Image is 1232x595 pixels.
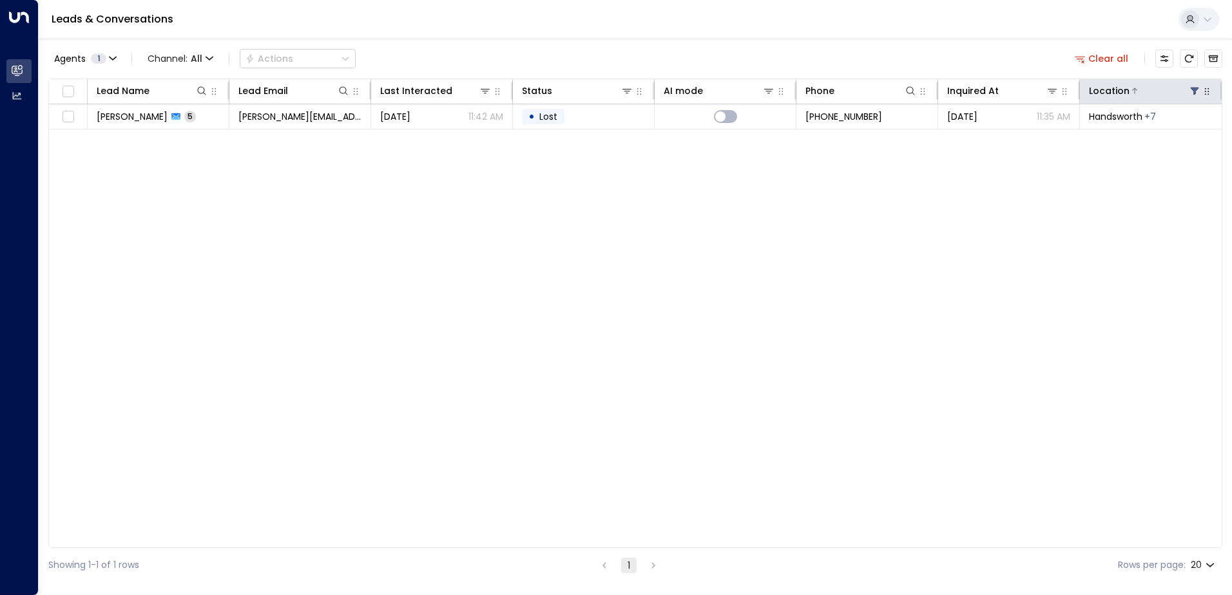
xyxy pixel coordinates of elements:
[947,83,1059,99] div: Inquired At
[1118,558,1186,572] label: Rows per page:
[184,111,196,122] span: 5
[142,50,218,68] span: Channel:
[48,50,121,68] button: Agents1
[238,83,288,99] div: Lead Email
[54,54,86,63] span: Agents
[522,83,633,99] div: Status
[522,83,552,99] div: Status
[380,83,492,99] div: Last Interacted
[238,83,350,99] div: Lead Email
[142,50,218,68] button: Channel:All
[240,49,356,68] div: Button group with a nested menu
[238,110,361,123] span: vicki@tuchdesign.com
[60,109,76,125] span: Toggle select row
[1037,110,1070,123] p: 11:35 AM
[805,110,882,123] span: +447940370612
[621,558,637,573] button: page 1
[805,83,917,99] div: Phone
[947,83,999,99] div: Inquired At
[664,83,703,99] div: AI mode
[240,49,356,68] button: Actions
[380,110,410,123] span: Sep 15, 2025
[191,53,202,64] span: All
[1204,50,1222,68] button: Archived Leads
[245,53,293,64] div: Actions
[97,83,208,99] div: Lead Name
[380,83,452,99] div: Last Interacted
[664,83,775,99] div: AI mode
[1070,50,1134,68] button: Clear all
[539,110,557,123] span: Lost
[528,106,535,127] div: •
[805,83,834,99] div: Phone
[947,110,977,123] span: Sep 05, 2025
[48,558,139,572] div: Showing 1-1 of 1 rows
[60,84,76,100] span: Toggle select all
[1155,50,1173,68] button: Customize
[1144,110,1156,123] div: Castle Bromwich,Brentford,Kilburn,Slough,Godalming,Wakefield,Chiswick
[1180,50,1198,68] span: Refresh
[91,53,106,64] span: 1
[1089,83,1130,99] div: Location
[1089,110,1142,123] span: Handsworth
[596,557,662,573] nav: pagination navigation
[1191,556,1217,574] div: 20
[1089,83,1201,99] div: Location
[468,110,503,123] p: 11:42 AM
[52,12,173,26] a: Leads & Conversations
[97,110,168,123] span: Vicki Bellamy
[97,83,149,99] div: Lead Name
